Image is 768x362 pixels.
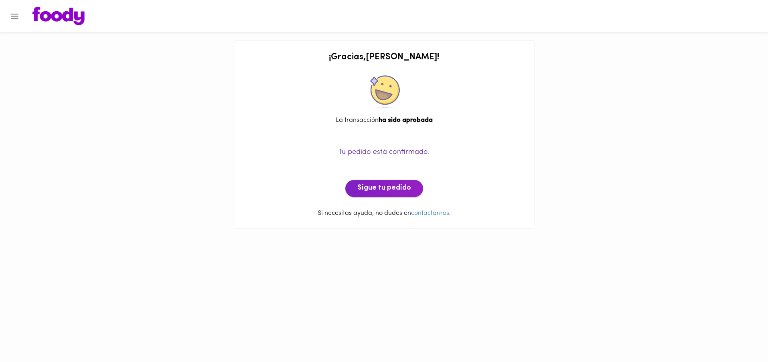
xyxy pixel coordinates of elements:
span: Sigue tu pedido [357,184,411,193]
img: logo.png [32,7,85,25]
a: contactarnos [411,210,449,216]
img: approved.png [368,75,400,108]
span: Tu pedido está confirmado. [339,149,430,156]
iframe: Messagebird Livechat Widget [722,315,760,354]
button: Menu [5,6,24,26]
p: Si necesitas ayuda, no dudes en . [242,209,526,218]
b: ha sido aprobada [379,117,433,123]
div: La transacción [242,116,526,125]
button: Sigue tu pedido [345,180,423,197]
h2: ¡ Gracias , [PERSON_NAME] ! [242,53,526,62]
